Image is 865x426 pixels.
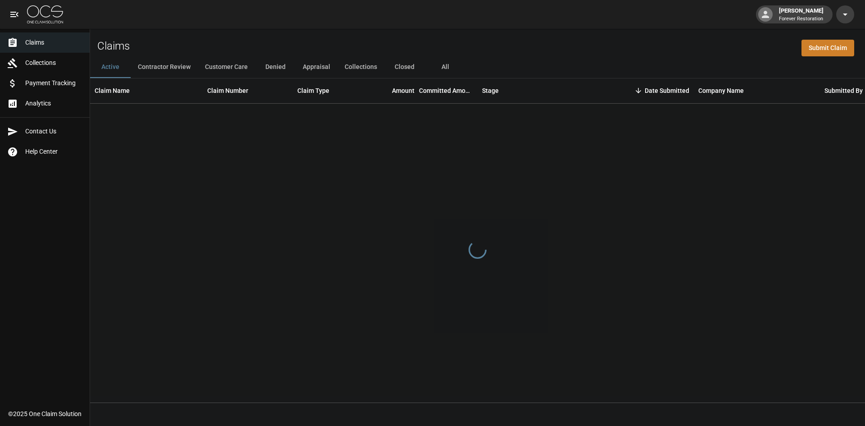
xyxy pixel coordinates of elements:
div: Amount [392,78,414,103]
a: Submit Claim [801,40,854,56]
div: Amount [360,78,419,103]
div: Committed Amount [419,78,478,103]
button: Customer Care [198,56,255,78]
div: Claim Type [297,78,329,103]
span: Claims [25,38,82,47]
h2: Claims [97,40,130,53]
button: All [425,56,465,78]
button: Closed [384,56,425,78]
img: ocs-logo-white-transparent.png [27,5,63,23]
div: Company Name [698,78,744,103]
button: Active [90,56,131,78]
div: Submitted By [824,78,863,103]
div: Claim Number [203,78,293,103]
button: Denied [255,56,296,78]
div: Claim Name [95,78,130,103]
span: Collections [25,58,82,68]
div: Date Submitted [613,78,694,103]
button: Sort [632,84,645,97]
div: Claim Name [90,78,203,103]
button: Contractor Review [131,56,198,78]
span: Help Center [25,147,82,156]
div: Company Name [694,78,820,103]
div: Committed Amount [419,78,473,103]
span: Contact Us [25,127,82,136]
div: Stage [478,78,613,103]
p: Forever Restoration [779,15,824,23]
div: dynamic tabs [90,56,865,78]
div: © 2025 One Claim Solution [8,409,82,418]
div: [PERSON_NAME] [775,6,827,23]
div: Date Submitted [645,78,689,103]
div: Claim Type [293,78,360,103]
span: Payment Tracking [25,78,82,88]
button: Appraisal [296,56,337,78]
button: Collections [337,56,384,78]
span: Analytics [25,99,82,108]
div: Claim Number [207,78,248,103]
button: open drawer [5,5,23,23]
div: Stage [482,78,499,103]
